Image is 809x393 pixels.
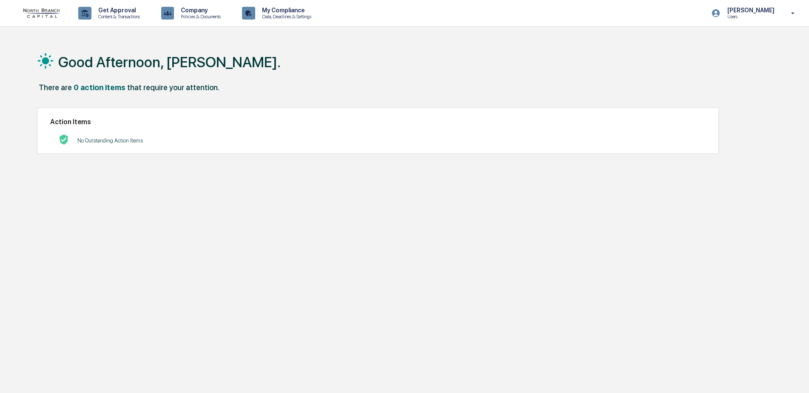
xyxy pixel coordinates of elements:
p: My Compliance [255,7,316,14]
p: Data, Deadlines & Settings [255,14,316,20]
p: [PERSON_NAME] [721,7,779,14]
p: Content & Transactions [91,14,144,20]
img: logo [20,9,61,18]
div: There are [39,83,72,92]
div: that require your attention. [127,83,219,92]
img: No Actions logo [59,134,69,145]
h2: Action Items [50,118,706,126]
p: No Outstanding Action Items [77,137,143,144]
p: Policies & Documents [174,14,225,20]
p: Get Approval [91,7,144,14]
div: 0 action items [74,83,125,92]
h1: Good Afternoon, [PERSON_NAME]. [58,54,281,71]
p: Users [721,14,779,20]
p: Company [174,7,225,14]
